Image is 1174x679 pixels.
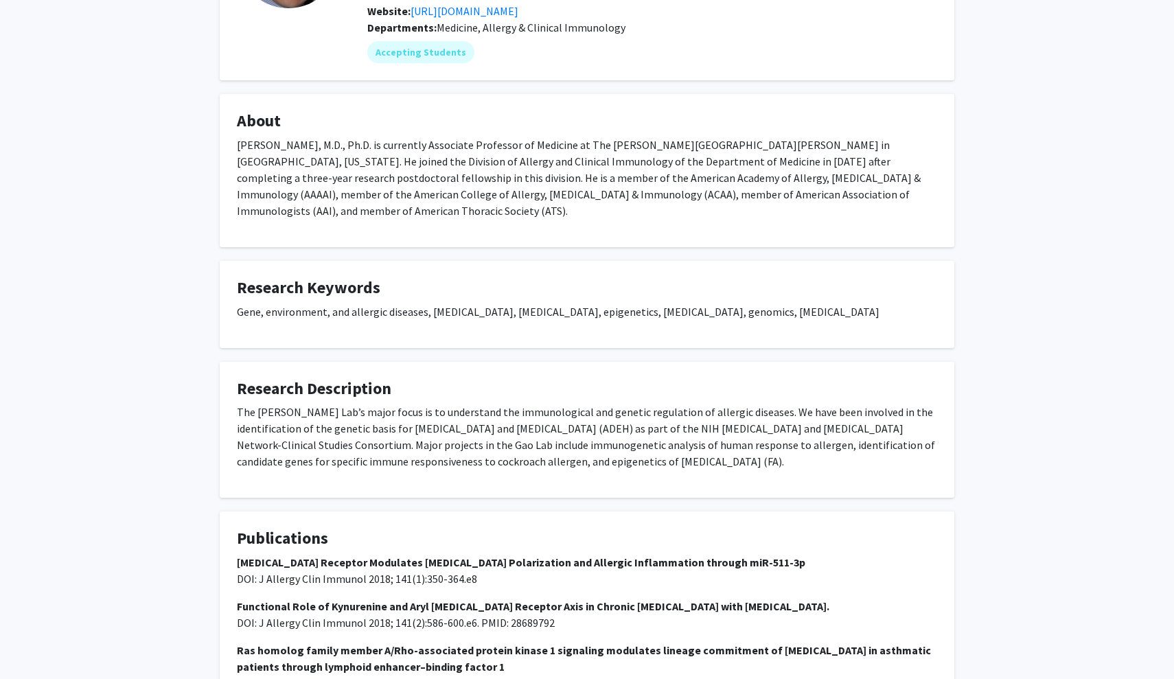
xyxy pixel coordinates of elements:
[237,599,829,613] strong: Functional Role of Kynurenine and Aryl [MEDICAL_DATA] Receptor Axis in Chronic [MEDICAL_DATA] wit...
[237,404,937,470] p: The [PERSON_NAME] Lab’s major focus is to understand the immunological and genetic regulation of ...
[237,303,937,320] p: Gene, environment, and allergic diseases, [MEDICAL_DATA], [MEDICAL_DATA], epigenetics, [MEDICAL_D...
[237,278,937,298] h4: Research Keywords
[237,529,937,549] h4: Publications
[437,21,625,34] span: Medicine, Allergy & Clinical Immunology
[367,21,437,34] b: Departments:
[367,41,474,63] mat-chip: Accepting Students
[411,4,518,18] a: Opens in a new tab
[237,555,805,569] strong: [MEDICAL_DATA] Receptor Modulates [MEDICAL_DATA] Polarization and Allergic Inflammation through m...
[237,111,937,131] h4: About
[237,137,937,219] p: [PERSON_NAME], M.D., Ph.D. is currently Associate Professor of Medicine at The [PERSON_NAME][GEOG...
[237,643,931,674] strong: Ras homolog family member A/Rho-associated protein kinase 1 signaling modulates lineage commitmen...
[237,616,555,630] span: DOI: J Allergy Clin Immunol 2018; 141(2):586-600.e6. PMID: 28689792
[10,617,58,669] iframe: Chat
[237,379,937,399] h4: Research Description
[367,4,411,18] b: Website:
[237,572,477,586] span: DOI: J Allergy Clin Immunol 2018; 141(1):350-364.e8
